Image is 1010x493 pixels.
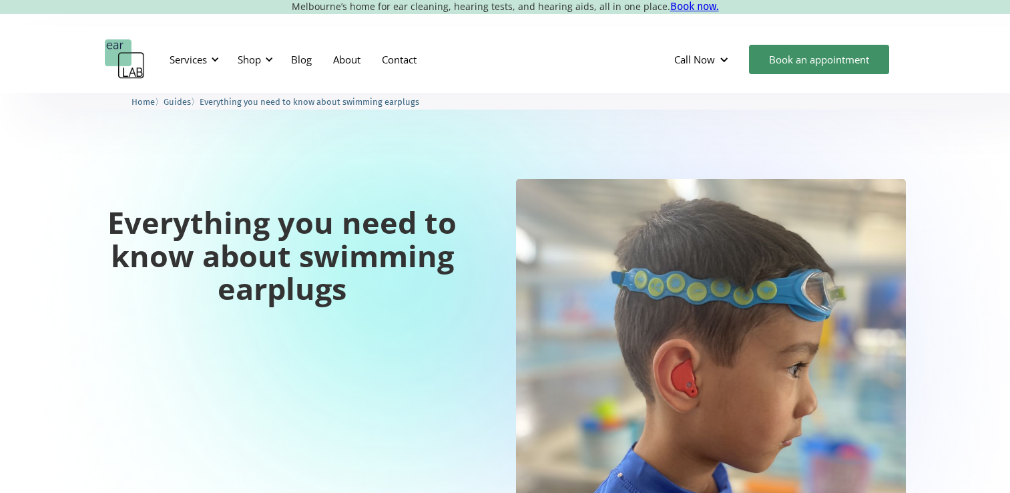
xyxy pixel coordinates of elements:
[105,39,145,79] a: home
[674,53,715,66] div: Call Now
[132,95,164,109] li: 〉
[200,97,419,107] span: Everything you need to know about swimming earplugs
[664,39,742,79] div: Call Now
[238,53,261,66] div: Shop
[164,95,200,109] li: 〉
[371,40,427,79] a: Contact
[164,95,191,108] a: Guides
[132,97,155,107] span: Home
[230,39,277,79] div: Shop
[164,97,191,107] span: Guides
[200,95,419,108] a: Everything you need to know about swimming earplugs
[749,45,889,74] a: Book an appointment
[105,206,460,305] h1: Everything you need to know about swimming earplugs
[170,53,207,66] div: Services
[162,39,223,79] div: Services
[132,95,155,108] a: Home
[322,40,371,79] a: About
[280,40,322,79] a: Blog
